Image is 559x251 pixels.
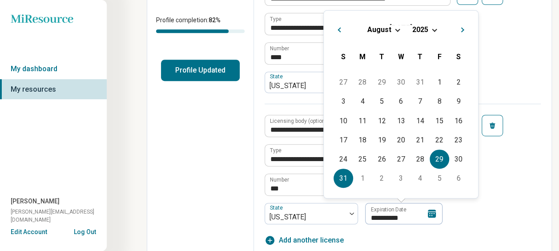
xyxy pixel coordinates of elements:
[279,235,344,246] span: Add another license
[449,111,468,130] div: Choose Saturday, August 16th, 2025
[410,169,430,188] div: Choose Thursday, September 4th, 2025
[391,73,410,92] div: Choose Wednesday, July 30th, 2025
[449,47,468,66] div: Saturday
[265,13,450,35] input: credential.licenses.0.name
[430,130,449,150] div: Choose Friday, August 22nd, 2025
[391,169,410,188] div: Choose Wednesday, September 3rd, 2025
[334,111,353,130] div: Choose Sunday, August 10th, 2025
[11,197,60,206] span: [PERSON_NAME]
[372,169,391,188] div: Choose Tuesday, September 2nd, 2025
[334,169,353,188] div: Choose Sunday, August 31st, 2025
[430,169,449,188] div: Choose Friday, September 5th, 2025
[430,111,449,130] div: Choose Friday, August 15th, 2025
[449,73,468,92] div: Choose Saturday, August 2nd, 2025
[270,205,285,211] label: State
[372,73,391,92] div: Choose Tuesday, July 29th, 2025
[410,150,430,169] div: Choose Thursday, August 28th, 2025
[449,92,468,111] div: Choose Saturday, August 9th, 2025
[74,227,96,235] button: Log Out
[410,73,430,92] div: Choose Thursday, July 31st, 2025
[410,92,430,111] div: Choose Thursday, August 7th, 2025
[372,130,391,150] div: Choose Tuesday, August 19th, 2025
[391,130,410,150] div: Choose Wednesday, August 20th, 2025
[161,60,240,81] button: Profile Updated
[11,208,107,224] span: [PERSON_NAME][EMAIL_ADDRESS][DOMAIN_NAME]
[334,130,353,150] div: Choose Sunday, August 17th, 2025
[410,47,430,66] div: Thursday
[372,92,391,111] div: Choose Tuesday, August 5th, 2025
[353,130,372,150] div: Choose Monday, August 18th, 2025
[430,150,449,169] div: Choose Friday, August 29th, 2025
[353,169,372,188] div: Choose Monday, September 1st, 2025
[353,73,372,92] div: Choose Monday, July 28th, 2025
[323,10,479,198] div: Choose Date
[430,92,449,111] div: Choose Friday, August 8th, 2025
[331,21,471,34] h2: [DATE]
[270,73,285,80] label: State
[457,21,471,36] button: Next Month
[270,46,289,51] label: Number
[372,150,391,169] div: Choose Tuesday, August 26th, 2025
[391,111,410,130] div: Choose Wednesday, August 13th, 2025
[270,177,289,182] label: Number
[410,111,430,130] div: Choose Thursday, August 14th, 2025
[156,29,245,33] div: Profile completion
[270,148,282,153] label: Type
[412,25,428,34] span: 2025
[449,150,468,169] div: Choose Saturday, August 30th, 2025
[334,73,468,188] div: Month August, 2025
[391,92,410,111] div: Choose Wednesday, August 6th, 2025
[270,16,282,22] label: Type
[367,25,391,34] span: August
[270,118,331,124] label: Licensing body (optional)
[334,92,353,111] div: Choose Sunday, August 3rd, 2025
[430,47,449,66] div: Friday
[334,150,353,169] div: Choose Sunday, August 24th, 2025
[147,10,253,38] div: Profile completion:
[449,130,468,150] div: Choose Saturday, August 23rd, 2025
[265,145,450,166] input: credential.licenses.1.name
[353,150,372,169] div: Choose Monday, August 25th, 2025
[331,21,345,36] button: Previous Month
[391,150,410,169] div: Choose Wednesday, August 27th, 2025
[265,235,344,246] button: Add another license
[353,47,372,66] div: Monday
[11,227,47,237] button: Edit Account
[334,47,353,66] div: Sunday
[334,73,353,92] div: Choose Sunday, July 27th, 2025
[372,111,391,130] div: Choose Tuesday, August 12th, 2025
[391,47,410,66] div: Wednesday
[430,73,449,92] div: Choose Friday, August 1st, 2025
[353,111,372,130] div: Choose Monday, August 11th, 2025
[353,92,372,111] div: Choose Monday, August 4th, 2025
[410,130,430,150] div: Choose Thursday, August 21st, 2025
[449,169,468,188] div: Choose Saturday, September 6th, 2025
[372,47,391,66] div: Tuesday
[209,16,221,24] span: 82 %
